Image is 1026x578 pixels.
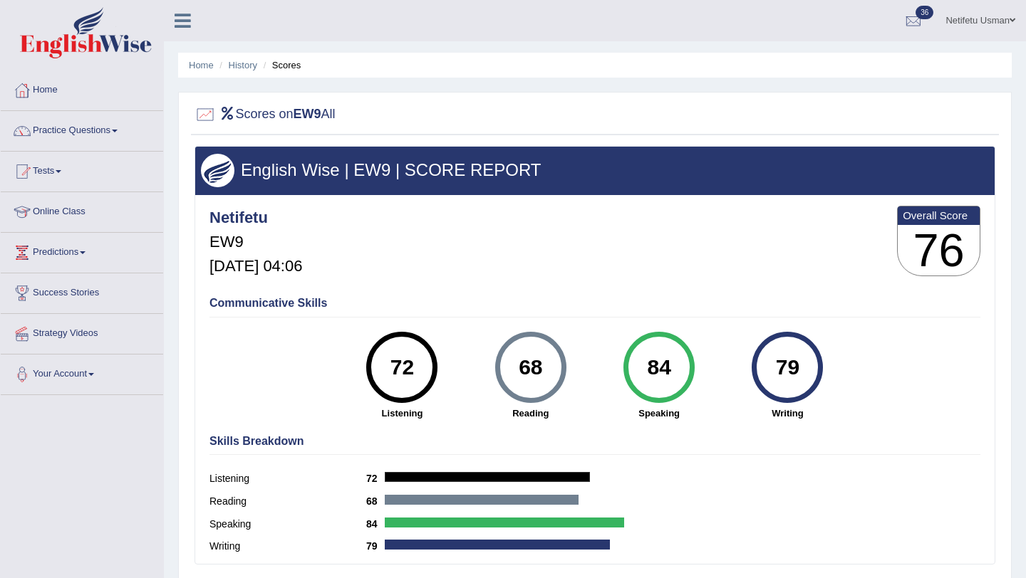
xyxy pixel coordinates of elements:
h3: English Wise | EW9 | SCORE REPORT [201,161,989,179]
a: History [229,60,257,70]
b: 79 [366,540,385,552]
h5: EW9 [209,233,302,251]
a: Tests [1,152,163,187]
a: Success Stories [1,273,163,309]
b: EW9 [294,107,321,121]
b: 72 [366,473,385,484]
strong: Writing [730,406,844,420]
strong: Listening [345,406,459,420]
h4: Skills Breakdown [209,435,980,448]
div: 84 [633,337,685,397]
a: Strategy Videos [1,314,163,350]
label: Reading [209,494,366,509]
a: Home [1,70,163,106]
label: Writing [209,539,366,554]
b: 84 [366,518,385,530]
div: 72 [376,337,428,397]
strong: Reading [474,406,588,420]
a: Home [189,60,214,70]
h2: Scores on All [195,104,336,125]
div: 79 [762,337,814,397]
img: wings.png [201,154,234,187]
span: 36 [916,6,933,19]
h4: Communicative Skills [209,297,980,310]
li: Scores [260,58,301,72]
strong: Speaking [602,406,716,420]
h3: 76 [898,225,980,276]
label: Listening [209,471,366,486]
h5: [DATE] 04:06 [209,258,302,275]
div: 68 [504,337,556,397]
h4: Netifetu [209,209,302,226]
b: 68 [366,495,385,507]
a: Practice Questions [1,111,163,147]
label: Speaking [209,517,366,532]
a: Predictions [1,233,163,268]
a: Your Account [1,354,163,390]
b: Overall Score [903,209,975,221]
a: Online Class [1,192,163,228]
